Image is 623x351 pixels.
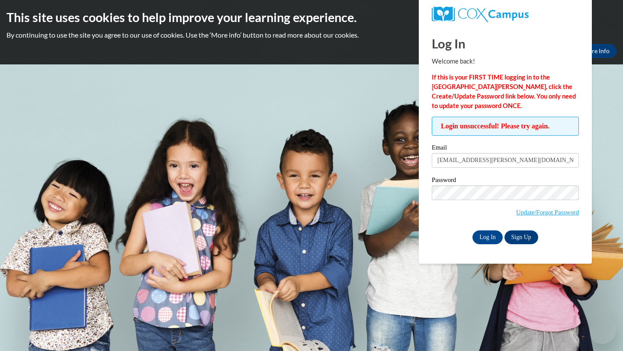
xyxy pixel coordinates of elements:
p: Welcome back! [432,57,579,66]
p: By continuing to use the site you agree to our use of cookies. Use the ‘More info’ button to read... [6,30,617,40]
label: Email [432,144,579,153]
img: COX Campus [432,6,529,22]
h1: Log In [432,35,579,52]
strong: If this is your FIRST TIME logging in to the [GEOGRAPHIC_DATA][PERSON_NAME], click the Create/Upd... [432,73,576,109]
input: Log In [472,230,503,244]
label: Password [432,177,579,185]
a: Update/Forgot Password [516,209,579,216]
a: More Info [576,44,617,58]
span: Login unsuccessful! Please try again. [432,117,579,136]
iframe: Button to launch messaging window [588,316,616,344]
a: COX Campus [432,6,579,22]
a: Sign Up [504,230,538,244]
h2: This site uses cookies to help improve your learning experience. [6,9,617,26]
